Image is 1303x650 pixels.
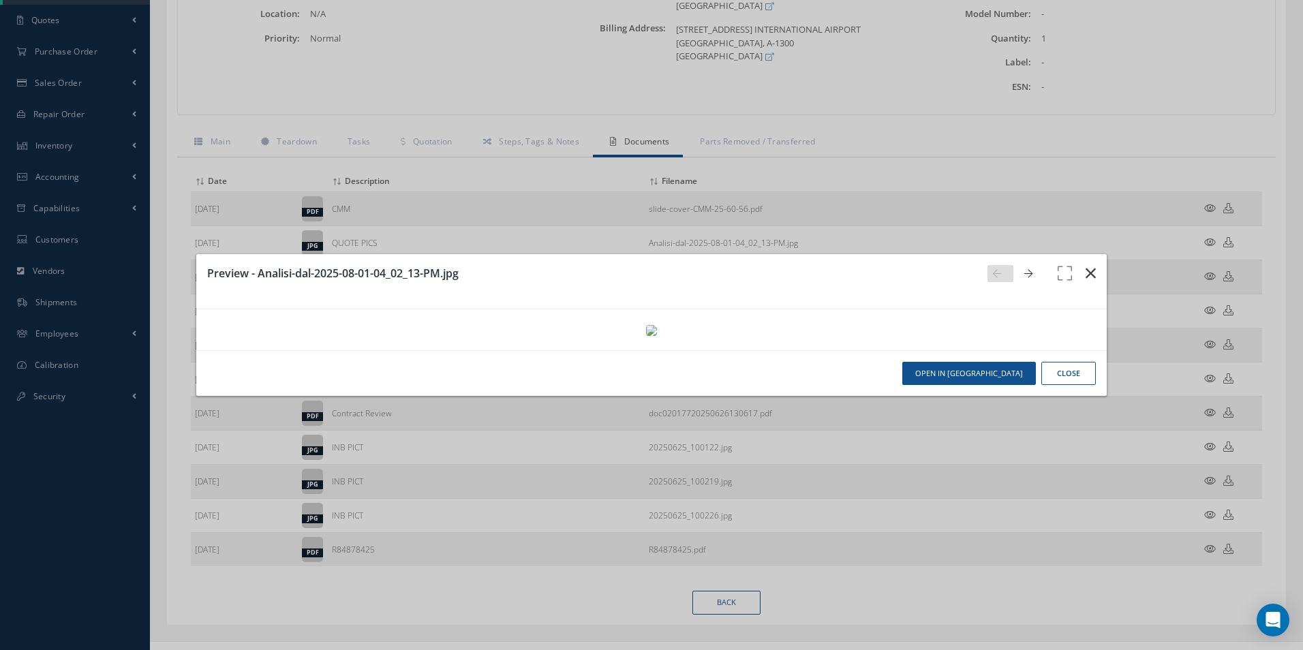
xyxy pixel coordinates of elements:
[207,265,977,281] h3: Preview - Analisi-dal-2025-08-01-04_02_13-PM.jpg
[1257,604,1289,636] div: Open Intercom Messenger
[1019,265,1045,282] a: Go Next
[1041,362,1096,386] button: Close
[646,325,657,336] img: asset
[902,362,1036,386] button: Open in [GEOGRAPHIC_DATA]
